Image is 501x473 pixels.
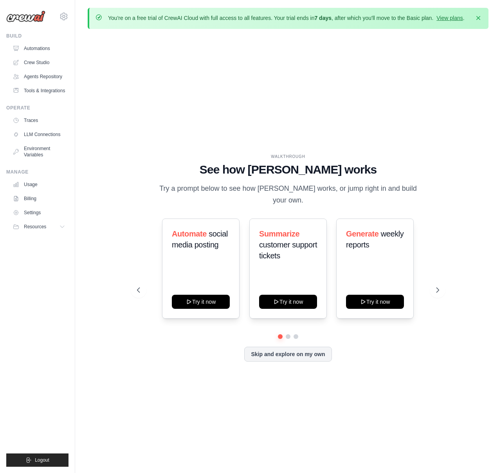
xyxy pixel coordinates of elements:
span: Logout [35,457,49,463]
button: Try it now [259,295,317,309]
div: Manage [6,169,68,175]
span: Generate [346,229,379,238]
span: social media posting [172,229,228,249]
button: Resources [9,220,68,233]
a: Settings [9,206,68,219]
span: customer support tickets [259,240,317,260]
button: Try it now [172,295,230,309]
a: View plans [436,15,463,21]
strong: 7 days [314,15,332,21]
button: Skip and explore on my own [244,347,332,362]
div: Build [6,33,68,39]
button: Try it now [346,295,404,309]
a: Agents Repository [9,70,68,83]
h1: See how [PERSON_NAME] works [137,163,439,177]
a: Automations [9,42,68,55]
a: Crew Studio [9,56,68,69]
a: Usage [9,178,68,191]
span: Summarize [259,229,299,238]
a: Billing [9,192,68,205]
button: Logout [6,453,68,467]
span: weekly reports [346,229,404,249]
span: Automate [172,229,207,238]
a: Traces [9,114,68,127]
a: LLM Connections [9,128,68,141]
p: Try a prompt below to see how [PERSON_NAME] works, or jump right in and build your own. [157,183,420,206]
div: Operate [6,105,68,111]
img: Logo [6,11,45,22]
div: WALKTHROUGH [137,154,439,159]
p: You're on a free trial of CrewAI Cloud with full access to all features. Your trial ends in , aft... [108,14,465,22]
span: Resources [24,224,46,230]
a: Environment Variables [9,142,68,161]
a: Tools & Integrations [9,84,68,97]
